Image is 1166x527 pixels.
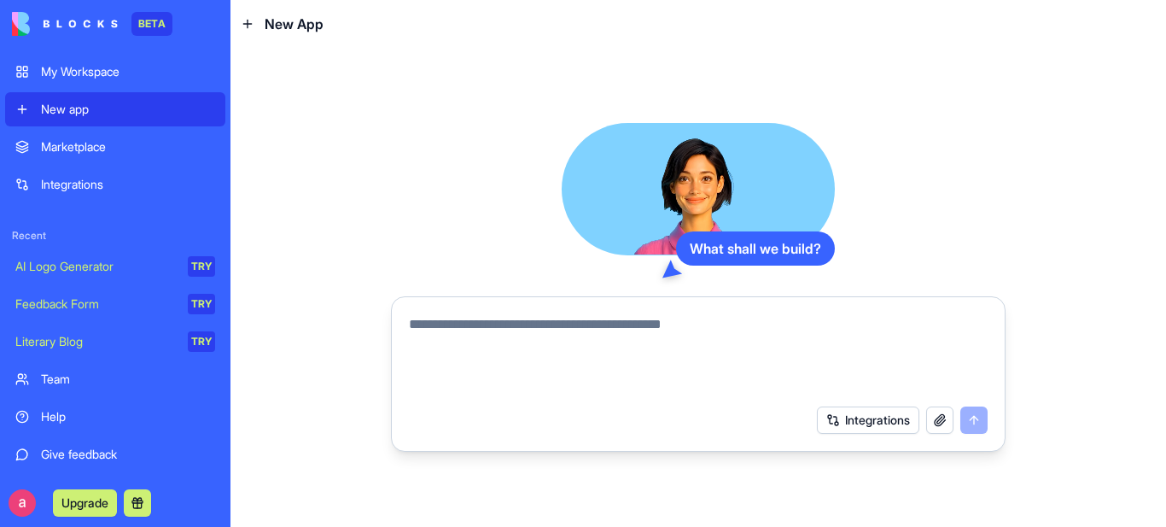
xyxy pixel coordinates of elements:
div: TRY [188,331,215,352]
div: What shall we build? [676,231,835,266]
div: Marketplace [41,138,215,155]
a: Give feedback [5,437,225,471]
a: Marketplace [5,130,225,164]
a: New app [5,92,225,126]
div: Literary Blog [15,333,176,350]
div: Integrations [41,176,215,193]
a: Literary BlogTRY [5,325,225,359]
span: Recent [5,229,225,243]
a: AI Logo GeneratorTRY [5,249,225,284]
button: Integrations [817,407,919,434]
img: ACg8ocKgtPCZPTbWc7gBGull0CB3USwr--LvCKC_osiSYfKx4C8GjA=s96-c [9,489,36,517]
div: TRY [188,256,215,277]
div: BETA [131,12,172,36]
a: My Workspace [5,55,225,89]
div: Feedback Form [15,296,176,313]
a: Feedback FormTRY [5,287,225,321]
a: BETA [12,12,172,36]
div: New app [41,101,215,118]
div: Help [41,408,215,425]
img: logo [12,12,118,36]
div: My Workspace [41,63,215,80]
a: Integrations [5,167,225,202]
button: Upgrade [53,489,117,517]
a: Help [5,400,225,434]
a: Team [5,362,225,396]
div: Team [41,371,215,388]
a: Upgrade [53,494,117,511]
div: AI Logo Generator [15,258,176,275]
div: TRY [188,294,215,314]
span: New App [265,14,324,34]
div: Give feedback [41,446,215,463]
